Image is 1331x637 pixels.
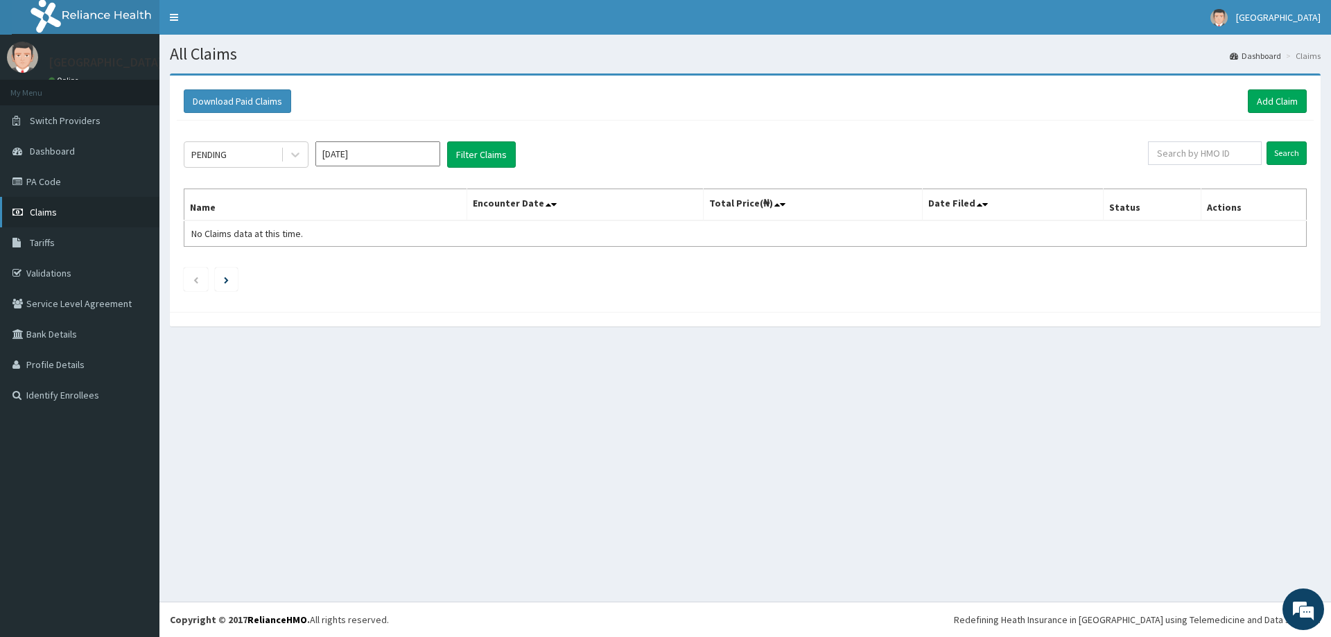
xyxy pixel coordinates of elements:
input: Search [1267,141,1307,165]
a: Dashboard [1230,50,1281,62]
a: RelianceHMO [247,613,307,626]
button: Download Paid Claims [184,89,291,113]
span: No Claims data at this time. [191,227,303,240]
a: Add Claim [1248,89,1307,113]
span: Claims [30,206,57,218]
span: We're online! [80,175,191,315]
textarea: Type your message and hit 'Enter' [7,378,264,427]
th: Encounter Date [467,189,703,221]
footer: All rights reserved. [159,602,1331,637]
span: [GEOGRAPHIC_DATA] [1236,11,1321,24]
h1: All Claims [170,45,1321,63]
img: User Image [7,42,38,73]
li: Claims [1282,50,1321,62]
p: [GEOGRAPHIC_DATA] [49,56,163,69]
img: d_794563401_company_1708531726252_794563401 [26,69,56,104]
div: PENDING [191,148,227,162]
strong: Copyright © 2017 . [170,613,310,626]
input: Search by HMO ID [1148,141,1262,165]
a: Previous page [193,273,199,286]
th: Actions [1201,189,1306,221]
div: Chat with us now [72,78,233,96]
span: Dashboard [30,145,75,157]
a: Online [49,76,82,85]
span: Tariffs [30,236,55,249]
button: Filter Claims [447,141,516,168]
th: Total Price(₦) [703,189,922,221]
th: Status [1103,189,1201,221]
th: Name [184,189,467,221]
div: Minimize live chat window [227,7,261,40]
span: Switch Providers [30,114,101,127]
input: Select Month and Year [315,141,440,166]
th: Date Filed [922,189,1103,221]
img: User Image [1210,9,1228,26]
a: Next page [224,273,229,286]
div: Redefining Heath Insurance in [GEOGRAPHIC_DATA] using Telemedicine and Data Science! [954,613,1321,627]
